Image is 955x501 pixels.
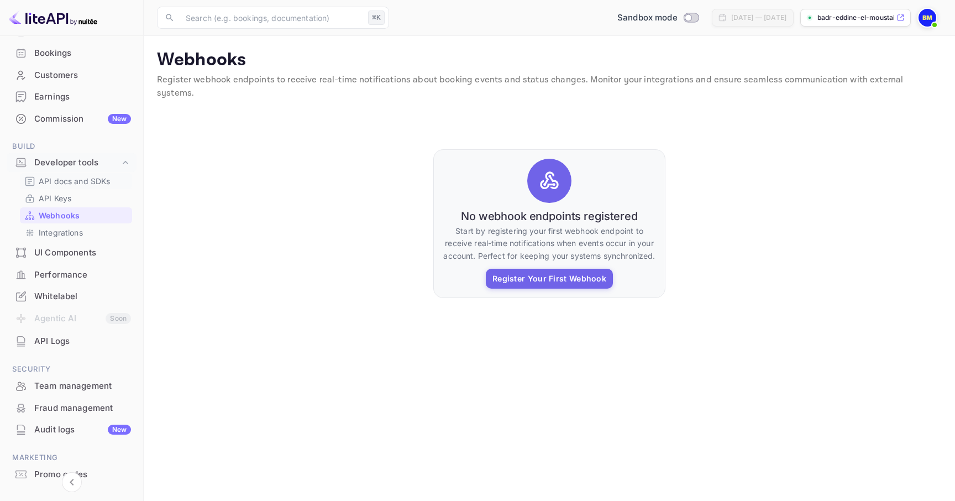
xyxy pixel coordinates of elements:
[9,9,97,27] img: LiteAPI logo
[34,290,131,303] div: Whitelabel
[34,91,131,103] div: Earnings
[179,7,364,29] input: Search (e.g. bookings, documentation)
[39,192,71,204] p: API Keys
[817,13,894,23] p: badr-eddine-el-moustai...
[20,225,132,241] div: Integrations
[7,363,137,375] span: Security
[919,9,936,27] img: badr-eddine El moustaine
[34,269,131,281] div: Performance
[157,49,942,71] p: Webhooks
[7,375,137,396] a: Team management
[7,464,137,486] div: Promo codes
[24,210,128,221] a: Webhooks
[7,286,137,307] div: Whitelabel
[7,464,137,484] a: Promo codes
[7,21,137,41] a: Home
[7,86,137,107] a: Earnings
[7,86,137,108] div: Earnings
[34,156,120,169] div: Developer tools
[613,12,703,24] div: Switch to Production mode
[20,190,132,206] div: API Keys
[7,242,137,264] div: UI Components
[7,264,137,286] div: Performance
[7,286,137,306] a: Whitelabel
[108,114,131,124] div: New
[34,380,131,393] div: Team management
[34,247,131,259] div: UI Components
[34,468,131,481] div: Promo codes
[7,43,137,64] div: Bookings
[7,331,137,351] a: API Logs
[7,375,137,397] div: Team management
[34,113,131,126] div: Commission
[7,419,137,440] a: Audit logsNew
[7,65,137,85] a: Customers
[731,13,786,23] div: [DATE] — [DATE]
[24,175,128,187] a: API docs and SDKs
[7,108,137,129] a: CommissionNew
[486,269,613,289] button: Register Your First Webhook
[20,173,132,189] div: API docs and SDKs
[7,65,137,86] div: Customers
[39,227,83,238] p: Integrations
[34,69,131,82] div: Customers
[7,398,137,419] div: Fraud management
[7,264,137,285] a: Performance
[7,43,137,63] a: Bookings
[157,74,942,100] p: Register webhook endpoints to receive real-time notifications about booking events and status cha...
[461,210,638,223] h6: No webhook endpoints registered
[7,452,137,464] span: Marketing
[7,108,137,130] div: CommissionNew
[7,140,137,153] span: Build
[7,242,137,263] a: UI Components
[7,153,137,173] div: Developer tools
[108,425,131,435] div: New
[7,331,137,352] div: API Logs
[617,12,678,24] span: Sandbox mode
[20,207,132,223] div: Webhooks
[443,225,656,262] p: Start by registering your first webhook endpoint to receive real-time notifications when events o...
[24,192,128,204] a: API Keys
[368,11,385,25] div: ⌘K
[7,419,137,441] div: Audit logsNew
[34,402,131,415] div: Fraud management
[62,472,82,492] button: Collapse navigation
[7,398,137,418] a: Fraud management
[39,210,80,221] p: Webhooks
[34,47,131,60] div: Bookings
[39,175,111,187] p: API docs and SDKs
[34,335,131,348] div: API Logs
[34,424,131,436] div: Audit logs
[24,227,128,238] a: Integrations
